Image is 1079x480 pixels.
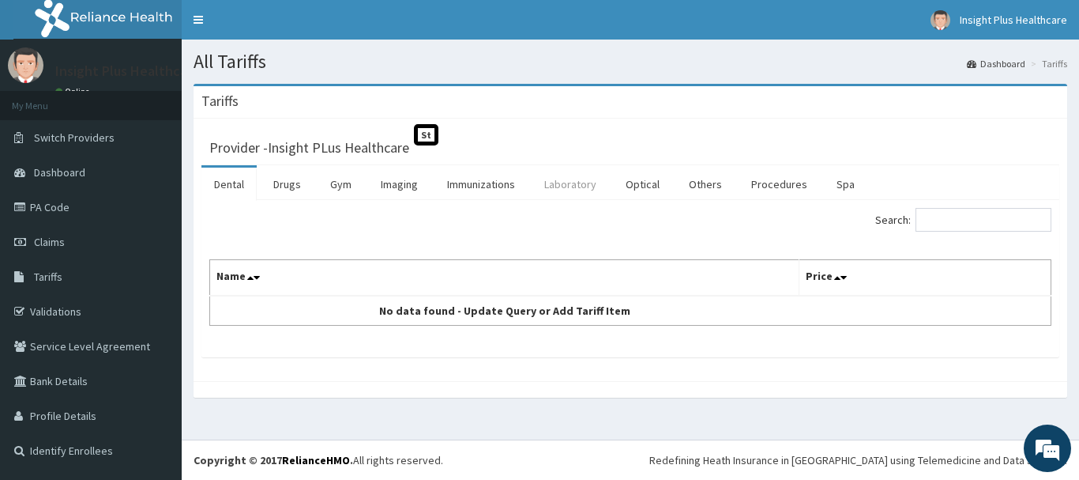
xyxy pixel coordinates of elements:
[34,235,65,249] span: Claims
[92,141,218,300] span: We're online!
[194,51,1067,72] h1: All Tariffs
[82,89,265,109] div: Chat with us now
[210,260,799,297] th: Name
[8,47,43,83] img: User Image
[261,168,314,201] a: Drugs
[875,208,1051,232] label: Search:
[613,168,672,201] a: Optical
[259,8,297,46] div: Minimize live chat window
[182,440,1079,480] footer: All rights reserved.
[201,94,239,108] h3: Tariffs
[29,79,64,119] img: d_794563401_company_1708531726252_794563401
[434,168,528,201] a: Immunizations
[34,270,62,284] span: Tariffs
[34,165,85,180] span: Dashboard
[960,13,1067,27] span: Insight Plus Healthcare
[676,168,735,201] a: Others
[209,141,409,155] h3: Provider - Insight PLus Healthcare
[967,57,1025,70] a: Dashboard
[8,316,301,371] textarea: Type your message and hit 'Enter'
[532,168,609,201] a: Laboratory
[55,86,93,97] a: Online
[824,168,867,201] a: Spa
[194,453,353,467] strong: Copyright © 2017 .
[282,453,350,467] a: RelianceHMO
[799,260,1051,297] th: Price
[930,10,950,30] img: User Image
[1027,57,1067,70] li: Tariffs
[55,64,200,78] p: Insight Plus Healthcare
[414,124,438,146] span: St
[915,208,1051,232] input: Search:
[201,168,257,201] a: Dental
[739,168,820,201] a: Procedures
[318,168,364,201] a: Gym
[649,452,1067,468] div: Redefining Heath Insurance in [GEOGRAPHIC_DATA] using Telemedicine and Data Science!
[210,296,799,326] td: No data found - Update Query or Add Tariff Item
[34,130,115,145] span: Switch Providers
[368,168,430,201] a: Imaging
